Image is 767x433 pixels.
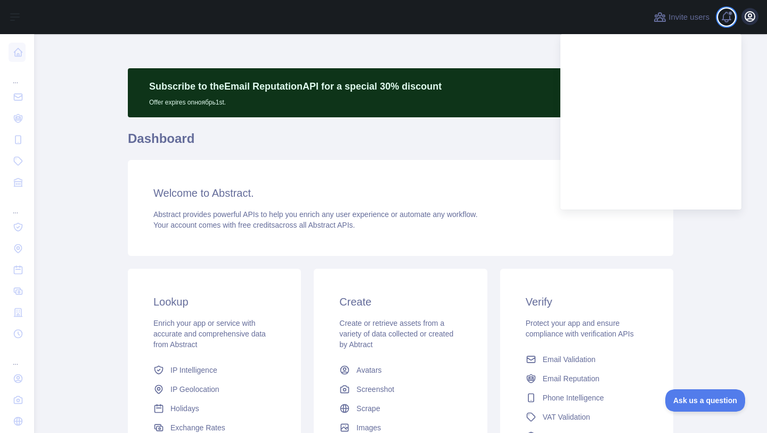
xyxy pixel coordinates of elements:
a: Holidays [149,399,280,418]
h3: Lookup [153,294,275,309]
span: Screenshot [356,384,394,395]
span: Scrape [356,403,380,414]
span: Your account comes with across all Abstract APIs. [153,221,355,229]
p: Offer expires on ноябрь 1st. [149,94,442,107]
span: free credits [238,221,275,229]
span: Avatars [356,365,381,375]
div: ... [9,64,26,85]
span: Email Reputation [543,373,600,384]
a: Scrape [335,399,466,418]
span: Enrich your app or service with accurate and comprehensive data from Abstract [153,319,266,349]
span: Abstract provides powerful APIs to help you enrich any user experience or automate any workflow. [153,210,478,219]
a: Phone Intelligence [521,388,652,407]
span: Email Validation [543,354,595,365]
a: IP Geolocation [149,380,280,399]
h3: Welcome to Abstract. [153,186,648,201]
span: IP Geolocation [170,384,219,395]
span: Images [356,422,381,433]
div: ... [9,194,26,215]
span: Holidays [170,403,199,414]
a: Screenshot [335,380,466,399]
span: IP Intelligence [170,365,217,375]
span: Protect your app and ensure compliance with verification APIs [526,319,634,338]
span: Invite users [668,11,709,23]
div: ... [9,346,26,367]
a: Email Validation [521,350,652,369]
span: Create or retrieve assets from a variety of data collected or created by Abtract [339,319,453,349]
a: IP Intelligence [149,360,280,380]
a: VAT Validation [521,407,652,427]
a: Avatars [335,360,466,380]
h3: Create [339,294,461,309]
span: Exchange Rates [170,422,225,433]
p: Subscribe to the Email Reputation API for a special 30 % discount [149,79,442,94]
span: VAT Validation [543,412,590,422]
a: Email Reputation [521,369,652,388]
span: Phone Intelligence [543,392,604,403]
button: Invite users [651,9,712,26]
h3: Verify [526,294,648,309]
iframe: Toggle Customer Support [665,389,746,412]
h1: Dashboard [128,130,673,156]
